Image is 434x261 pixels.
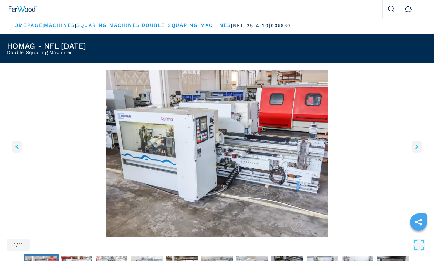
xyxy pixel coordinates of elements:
[9,6,37,12] img: Ferwood
[7,70,427,237] div: Go to Slide 1
[417,0,434,18] button: Click to toggle menu
[142,22,231,28] a: double squaring machines
[10,22,43,28] a: HOMEPAGE
[14,242,16,248] span: 1
[19,242,23,248] span: 11
[405,6,412,12] img: Contact us
[16,242,18,248] span: /
[388,6,395,12] img: Search
[412,141,422,153] button: right-button
[7,70,427,237] img: Double Squaring Machines HOMAG NFL 25/4/10
[12,141,22,153] button: left-button
[75,23,76,28] span: |
[7,50,86,55] h2: Double Squaring Machines
[233,22,271,29] p: nfl 25 4 10 |
[76,22,140,28] a: squaring machines
[31,239,425,251] button: Open Fullscreen
[405,230,429,256] iframe: Chat
[7,42,86,50] h1: HOMAG - NFL [DATE]
[231,23,232,28] span: |
[410,213,427,231] a: sharethis
[43,23,44,28] span: |
[271,23,291,29] p: 005980
[140,23,142,28] span: |
[44,22,75,28] a: machines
